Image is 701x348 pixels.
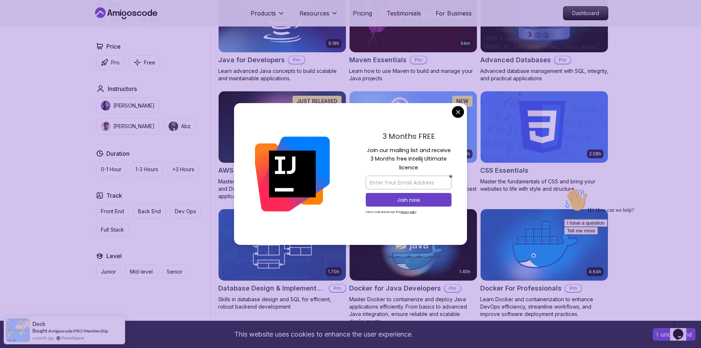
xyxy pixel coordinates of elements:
h2: Level [106,252,122,260]
button: I have a question [3,34,46,42]
p: 2.08h [589,151,601,157]
img: instructor img [101,101,110,110]
p: Free [144,59,155,66]
a: Docker For Professionals card4.64hDocker For ProfessionalsProLearn Docker and containerization to... [480,209,608,318]
h2: CSS Essentials [480,165,528,176]
p: +3 Hours [172,166,194,173]
a: For Business [436,9,472,18]
p: Pro [329,285,346,292]
a: Amigoscode PRO Membership [48,328,108,334]
button: Accept cookies [653,328,695,341]
p: Junior [101,268,116,275]
img: Database Design & Implementation card [219,209,346,281]
img: Docker For Professionals card [481,209,608,281]
button: 1-3 Hours [131,162,163,176]
iframe: chat widget [561,185,694,315]
h2: Advanced Databases [480,55,551,65]
a: CI/CD with GitHub Actions card2.63hNEWCI/CD with GitHub ActionsProMaster CI/CD pipelines with Git... [349,91,477,200]
h2: Price [106,42,121,51]
iframe: chat widget [670,319,694,341]
div: 👋Hi! How can we help?I have a questionTell me more [3,3,135,49]
h2: Maven Essentials [349,55,407,65]
p: 1.45h [459,269,470,275]
p: Learn advanced Java concepts to build scalable and maintainable applications. [218,67,346,82]
a: Testimonials [387,9,421,18]
button: instructor img[PERSON_NAME] [96,98,159,114]
a: CSS Essentials card2.08hCSS EssentialsMaster the fundamentals of CSS and bring your websites to l... [480,91,608,193]
button: 0-1 Hour [96,162,126,176]
p: Pro [111,59,120,66]
button: Front End [96,204,129,218]
a: Database Design & Implementation card1.70hNEWDatabase Design & ImplementationProSkills in databas... [218,209,346,310]
p: Pro [410,56,426,64]
p: 9.18h [328,41,339,46]
button: +3 Hours [167,162,199,176]
p: 1.70h [328,269,339,275]
button: Junior [96,265,121,279]
div: This website uses cookies to enhance the user experience. [6,326,642,342]
p: Learn Docker and containerization to enhance DevOps efficiency, streamline workflows, and improve... [480,296,608,318]
p: Master the fundamentals of CSS and bring your websites to life with style and structure. [480,178,608,193]
img: :wave: [3,3,26,27]
img: instructor img [101,122,110,131]
p: Abz [181,123,191,130]
p: 1-3 Hours [135,166,158,173]
span: a month ago [32,335,54,341]
p: Master AWS services like EC2, RDS, VPC, Route 53, and Docker to deploy and manage scalable cloud ... [218,178,346,200]
p: [PERSON_NAME] [113,102,155,109]
h2: Database Design & Implementation [218,283,326,293]
img: CSS Essentials card [481,91,608,163]
button: Pro [96,55,124,70]
h2: Instructors [108,84,137,93]
p: Dev Ops [175,208,196,215]
p: Pro [288,56,305,64]
button: Full Stack [96,223,129,237]
a: Dashboard [563,6,608,20]
p: NEW [456,98,468,105]
p: Pro [555,56,571,64]
img: instructor img [169,122,178,131]
p: Resources [300,9,329,18]
h2: Docker For Professionals [480,283,562,293]
h2: Docker for Java Developers [349,283,441,293]
a: AWS for Developers card2.73hJUST RELEASEDAWS for DevelopersProMaster AWS services like EC2, RDS, ... [218,91,346,200]
span: Bought [32,328,47,334]
h2: Track [106,191,122,200]
span: Hi! How can we help? [3,22,73,28]
button: Products [251,9,285,24]
a: Pricing [353,9,372,18]
button: Free [129,55,160,70]
button: Tell me more [3,42,37,49]
button: Senior [162,265,187,279]
p: Full Stack [101,226,124,233]
p: Dashboard [563,7,608,20]
button: Mid-level [125,265,157,279]
p: Back End [138,208,161,215]
p: Products [251,9,276,18]
h2: Duration [106,149,130,158]
p: Front End [101,208,124,215]
button: Back End [133,204,166,218]
img: provesource social proof notification image [6,318,30,342]
p: JUST RELEASED [297,98,337,105]
h2: Java for Developers [218,55,285,65]
p: Master Docker to containerize and deploy Java applications efficiently. From basics to advanced J... [349,296,477,325]
p: Learn how to use Maven to build and manage your Java projects [349,67,477,82]
button: Dev Ops [170,204,201,218]
button: Resources [300,9,338,24]
p: Skills in database design and SQL for efficient, robust backend development [218,296,346,310]
span: Dock [32,321,45,327]
p: Advanced database management with SQL, integrity, and practical applications [480,67,608,82]
p: [PERSON_NAME] [113,123,155,130]
h2: AWS for Developers [218,165,284,176]
p: Senior [167,268,183,275]
p: Pro [445,285,461,292]
p: 54m [461,41,470,46]
a: Docker for Java Developers card1.45hDocker for Java DevelopersProMaster Docker to containerize an... [349,209,477,325]
button: instructor img[PERSON_NAME] [96,118,159,134]
p: Mid-level [130,268,153,275]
